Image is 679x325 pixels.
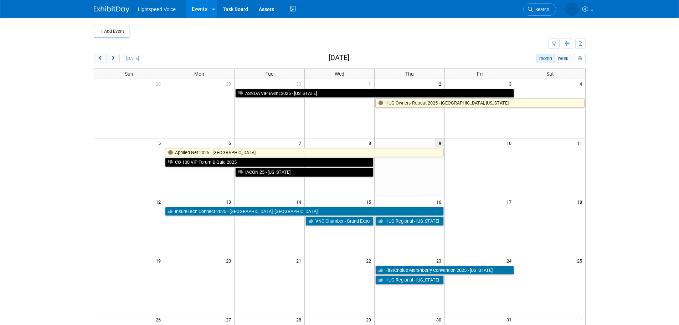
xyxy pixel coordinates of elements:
span: 19 [155,256,164,265]
span: Search [533,7,549,12]
a: VNC Chamber - Grand Expo [305,217,374,226]
span: 29 [225,79,234,88]
a: HUG Regional - [US_STATE] [375,217,444,226]
span: 26 [155,315,164,324]
span: 30 [295,79,304,88]
img: Alexis Snowbarger [565,2,579,16]
span: 1 [579,315,585,324]
span: Mon [194,71,204,77]
h2: [DATE] [329,54,349,62]
a: HUG Regional - [US_STATE] [375,275,444,285]
span: 30 [436,315,444,324]
span: 25 [576,256,585,265]
span: 24 [506,256,515,265]
button: Add Event [94,25,129,38]
span: 17 [506,197,515,206]
a: Applied Net 2025 - [GEOGRAPHIC_DATA] [165,148,444,157]
span: Fri [477,71,483,77]
span: Sun [125,71,133,77]
span: 18 [576,197,585,206]
a: HUG Owners Retreat 2025 - [GEOGRAPHIC_DATA], [US_STATE] [375,98,584,108]
span: 13 [225,197,234,206]
span: 3 [508,79,515,88]
a: InsureTech Connect 2025 - [GEOGRAPHIC_DATA], [GEOGRAPHIC_DATA] [165,207,444,216]
span: 16 [436,197,444,206]
span: 20 [225,256,234,265]
span: 9 [435,138,444,147]
span: 27 [225,315,234,324]
button: myCustomButton [575,54,585,63]
span: 10 [506,138,515,147]
a: CO 100 VIP Forum & Gala 2025 [165,158,374,167]
span: 23 [436,256,444,265]
button: prev [94,54,107,63]
a: FirstChoice Marshberry Convention 2025 - [US_STATE] [375,266,514,275]
span: 6 [228,138,234,147]
span: Sat [546,71,554,77]
a: ASNOA VIP Event 2025 - [US_STATE] [235,89,514,98]
span: 7 [298,138,304,147]
span: 5 [158,138,164,147]
span: Lightspeed Voice [138,6,176,12]
a: Search [523,3,556,16]
span: Thu [405,71,414,77]
span: 2 [438,79,444,88]
span: 15 [365,197,374,206]
button: week [555,54,571,63]
span: Tue [266,71,273,77]
span: 28 [295,315,304,324]
img: ExhibitDay [94,6,129,13]
i: Personalize Calendar [578,56,582,61]
button: month [536,54,555,63]
a: IACON 25 - [US_STATE] [235,168,374,177]
span: 4 [579,79,585,88]
span: 21 [295,256,304,265]
span: 29 [365,315,374,324]
span: 14 [295,197,304,206]
span: 1 [368,79,374,88]
button: next [107,54,120,63]
span: Wed [335,71,344,77]
span: 12 [155,197,164,206]
button: [DATE] [123,54,142,63]
span: 11 [576,138,585,147]
span: 28 [155,79,164,88]
span: 8 [368,138,374,147]
span: 22 [365,256,374,265]
span: 31 [506,315,515,324]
